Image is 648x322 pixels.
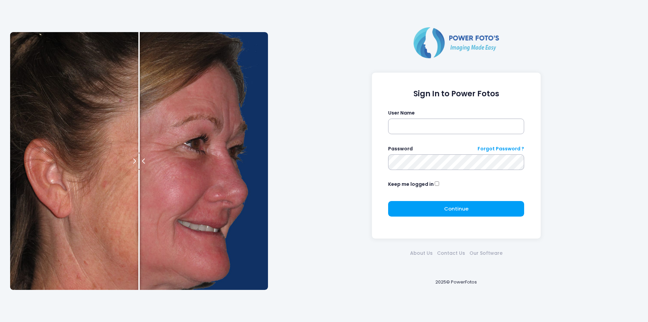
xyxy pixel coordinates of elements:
[467,250,505,257] a: Our Software
[388,201,524,217] button: Continue
[411,26,502,59] img: Logo
[478,145,524,152] a: Forgot Password ?
[388,109,415,117] label: User Name
[388,181,434,188] label: Keep me logged in
[274,268,638,296] div: 2025© PowerFotos
[388,89,524,98] h1: Sign In to Power Fotos
[435,250,467,257] a: Contact Us
[388,145,413,152] label: Password
[408,250,435,257] a: About Us
[444,205,468,212] span: Continue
